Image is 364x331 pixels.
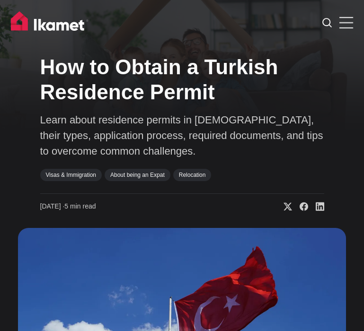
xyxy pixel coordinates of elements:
span: [DATE] ∙ [40,202,65,210]
a: Share on Linkedin [308,202,324,211]
p: Learn about residence permits in [DEMOGRAPHIC_DATA], their types, application process, required d... [40,112,324,159]
a: Visas & Immigration [40,169,102,181]
a: About being an Expat [105,169,170,181]
img: Ikamet home [11,11,89,35]
time: 5 min read [40,202,96,211]
h1: How to Obtain a Turkish Residence Permit [40,55,324,105]
a: Share on X [276,202,292,211]
a: Relocation [173,169,212,181]
a: Share on Facebook [292,202,308,211]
